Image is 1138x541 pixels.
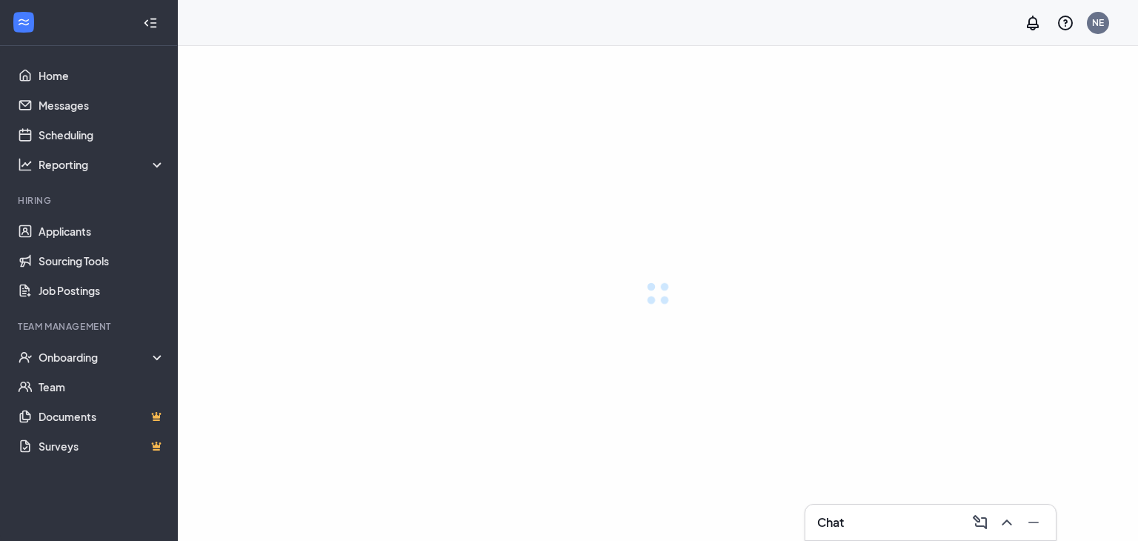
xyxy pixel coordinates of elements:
[39,246,165,276] a: Sourcing Tools
[971,514,989,531] svg: ComposeMessage
[39,431,165,461] a: SurveysCrown
[39,157,166,172] div: Reporting
[18,194,162,207] div: Hiring
[39,372,165,402] a: Team
[18,320,162,333] div: Team Management
[39,120,165,150] a: Scheduling
[16,15,31,30] svg: WorkstreamLogo
[143,16,158,30] svg: Collapse
[39,61,165,90] a: Home
[1020,511,1044,534] button: Minimize
[1057,14,1074,32] svg: QuestionInfo
[18,350,33,365] svg: UserCheck
[998,514,1016,531] svg: ChevronUp
[39,350,166,365] div: Onboarding
[39,90,165,120] a: Messages
[967,511,991,534] button: ComposeMessage
[994,511,1017,534] button: ChevronUp
[18,157,33,172] svg: Analysis
[1025,514,1042,531] svg: Minimize
[1092,16,1104,29] div: NE
[39,402,165,431] a: DocumentsCrown
[39,216,165,246] a: Applicants
[1024,14,1042,32] svg: Notifications
[817,514,844,531] h3: Chat
[39,276,165,305] a: Job Postings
